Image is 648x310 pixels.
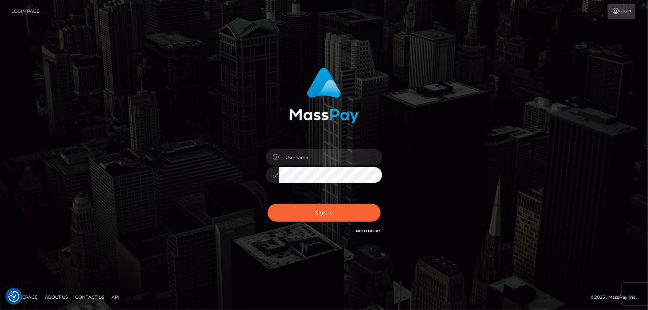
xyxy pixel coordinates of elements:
img: Revisit consent button [8,291,19,302]
a: Login [608,4,636,19]
img: MassPay Login [290,68,359,124]
a: Contact Us [72,291,107,303]
a: API [109,291,123,303]
a: Login Page [11,4,39,19]
a: Homepage [8,291,40,303]
input: Username... [279,149,383,166]
button: Sign in [268,204,381,222]
a: About Us [42,291,71,303]
a: Need Help? [356,229,381,233]
div: © 2025 , MassPay Inc. [591,293,643,301]
button: Consent Preferences [8,291,19,302]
